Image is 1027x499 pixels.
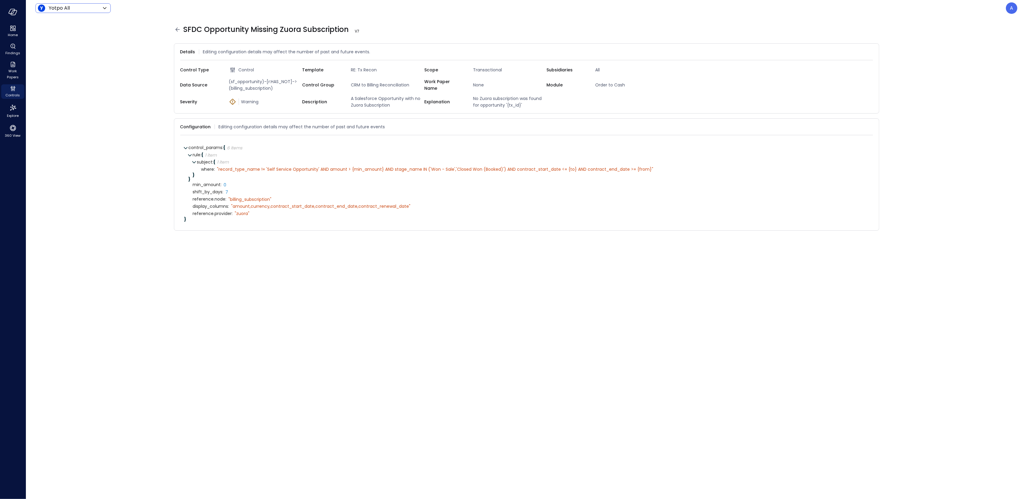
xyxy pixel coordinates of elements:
span: { [202,152,204,158]
div: } [189,177,869,181]
span: : [228,203,229,209]
div: Findings [1,42,24,57]
span: Module [547,82,586,88]
img: Icon [38,5,45,12]
span: RE: Tx Recon [349,67,425,73]
div: Warning [229,98,302,105]
span: All [593,67,669,73]
span: Work Papers [4,68,22,80]
span: display_columns [193,204,229,209]
div: " amount,currency,contract_start_date,contract_end_date,contract_renewal_date" [231,204,411,209]
div: Home [1,24,24,39]
div: " billing_subscription" [229,197,272,202]
span: Transactional [471,67,547,73]
div: 1 item [205,153,217,157]
span: Description [302,98,342,105]
span: Control Type [180,67,219,73]
div: Controls [1,84,24,99]
span: 0 [224,182,227,188]
div: " record_type_name != 'Self Service Opportunity' AND amount > {min_amount} AND stage_name IN ('Wo... [217,167,654,172]
div: } [193,173,869,177]
span: Controls [6,92,20,98]
div: Control [229,66,302,73]
span: Work Paper Name [425,78,464,92]
span: Order to Cash [593,82,669,88]
span: shift_by_days [193,190,224,194]
div: 6 items [227,146,242,150]
span: (sf_opportunity)-[r:HAS_NOT]->(billing_subscription) [227,78,302,92]
span: Data Source [180,82,219,88]
div: Explore [1,102,24,119]
span: : [232,211,233,217]
span: control_params [189,145,224,151]
div: 1 item [217,160,229,164]
span: Editing configuration details may affect the number of past and future events. [203,48,370,55]
div: } [184,217,869,221]
span: reference.node [193,197,227,201]
span: No Zuora subscription was found for opportunity '{tx_id}' [471,95,547,108]
span: : [221,182,222,188]
span: : [226,196,227,202]
span: { [224,145,226,151]
span: : [223,145,224,151]
span: A Salesforce Opportunity with no Zuora Subscription [349,95,425,108]
span: Explore [7,113,19,119]
span: 7 [226,189,228,195]
span: rule [193,152,202,158]
span: Editing configuration details may affect the number of past and future events [219,123,385,130]
span: CRM to Billing Reconciliation [349,82,425,88]
span: where [201,167,215,172]
span: Home [8,32,18,38]
p: Yotpo All [49,5,70,12]
span: Findings [5,50,20,56]
span: min_amount [193,182,222,187]
span: Control Group [302,82,342,88]
span: : [214,166,215,172]
span: Subsidiaries [547,67,586,73]
span: Explanation [425,98,464,105]
span: Configuration [180,123,211,130]
p: A [1010,5,1013,12]
span: 360 View [5,133,21,139]
span: reference.provider [193,211,233,216]
span: : [201,152,202,158]
span: V 7 [353,28,362,34]
div: Avi Brandwain [1006,2,1017,14]
span: Severity [180,98,219,105]
span: subject [197,159,214,165]
span: Scope [425,67,464,73]
span: { [214,159,216,165]
span: Template [302,67,342,73]
div: Work Papers [1,60,24,81]
span: Details [180,48,195,55]
div: 360 View [1,123,24,139]
span: : [213,159,214,165]
span: None [471,82,547,88]
span: SFDC Opportunity Missing Zuora Subscription [184,25,362,34]
span: : [223,189,224,195]
div: " zuora" [235,211,250,216]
